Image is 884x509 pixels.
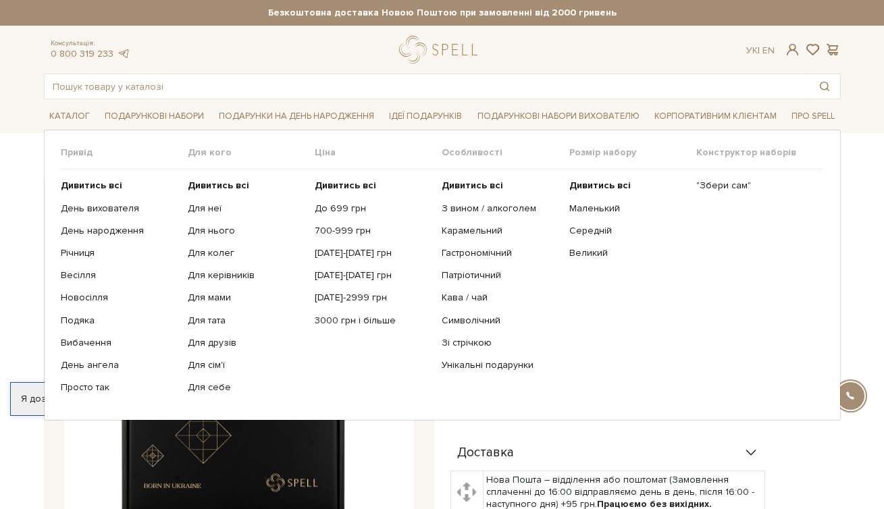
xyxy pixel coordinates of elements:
[188,225,305,237] a: Для нього
[61,315,178,327] a: Подяка
[61,225,178,237] a: День народження
[696,180,813,192] a: "Збери сам"
[762,45,775,56] a: En
[384,106,467,127] a: Ідеї подарунків
[51,39,130,48] span: Консультація:
[315,180,376,191] b: Дивитись всі
[442,247,558,259] a: Гастрономічний
[61,337,178,349] a: Вибачення
[213,106,380,127] a: Подарунки на День народження
[457,447,514,459] span: Доставка
[188,381,305,394] a: Для себе
[649,105,782,128] a: Корпоративним клієнтам
[696,146,823,159] span: Конструктор наборів
[188,337,305,349] a: Для друзів
[61,359,178,371] a: День ангела
[442,292,558,304] a: Кава / чай
[315,269,432,282] a: [DATE]-[DATE] грн
[442,359,558,371] a: Унікальні подарунки
[569,146,696,159] span: Розмір набору
[188,180,305,192] a: Дивитись всі
[188,269,305,282] a: Для керівників
[809,74,840,99] button: Пошук товару у каталозі
[11,393,377,405] div: Я дозволяю [DOMAIN_NAME] використовувати
[61,180,122,191] b: Дивитись всі
[569,180,686,192] a: Дивитись всі
[61,247,178,259] a: Річниця
[786,106,840,127] a: Про Spell
[442,180,558,192] a: Дивитись всі
[472,105,645,128] a: Подарункові набори вихователю
[569,180,631,191] b: Дивитись всі
[442,225,558,237] a: Карамельний
[44,106,95,127] a: Каталог
[315,146,442,159] span: Ціна
[758,45,760,56] span: |
[188,203,305,215] a: Для неї
[315,180,432,192] a: Дивитись всі
[315,292,432,304] a: [DATE]-2999 грн
[442,315,558,327] a: Символічний
[188,292,305,304] a: Для мами
[61,146,188,159] span: Привід
[442,203,558,215] a: З вином / алкоголем
[746,45,775,57] div: Ук
[45,74,809,99] input: Пошук товару у каталозі
[569,203,686,215] a: Маленький
[61,180,178,192] a: Дивитись всі
[442,146,569,159] span: Особливості
[188,315,305,327] a: Для тата
[44,7,841,19] strong: Безкоштовна доставка Новою Поштою при замовленні від 2000 гривень
[188,180,249,191] b: Дивитись всі
[315,203,432,215] a: До 699 грн
[442,180,503,191] b: Дивитись всі
[442,337,558,349] a: Зі стрічкою
[61,381,178,394] a: Просто так
[188,146,315,159] span: Для кого
[315,315,432,327] a: 3000 грн і більше
[188,247,305,259] a: Для колег
[315,225,432,237] a: 700-999 грн
[51,48,113,59] a: 0 800 319 233
[61,203,178,215] a: День вихователя
[442,269,558,282] a: Патріотичний
[399,36,484,63] a: logo
[99,106,209,127] a: Подарункові набори
[569,225,686,237] a: Середній
[188,359,305,371] a: Для сім'ї
[44,130,841,421] div: Каталог
[61,269,178,282] a: Весілля
[61,292,178,304] a: Новосілля
[569,247,686,259] a: Великий
[117,48,130,59] a: telegram
[315,247,432,259] a: [DATE]-[DATE] грн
